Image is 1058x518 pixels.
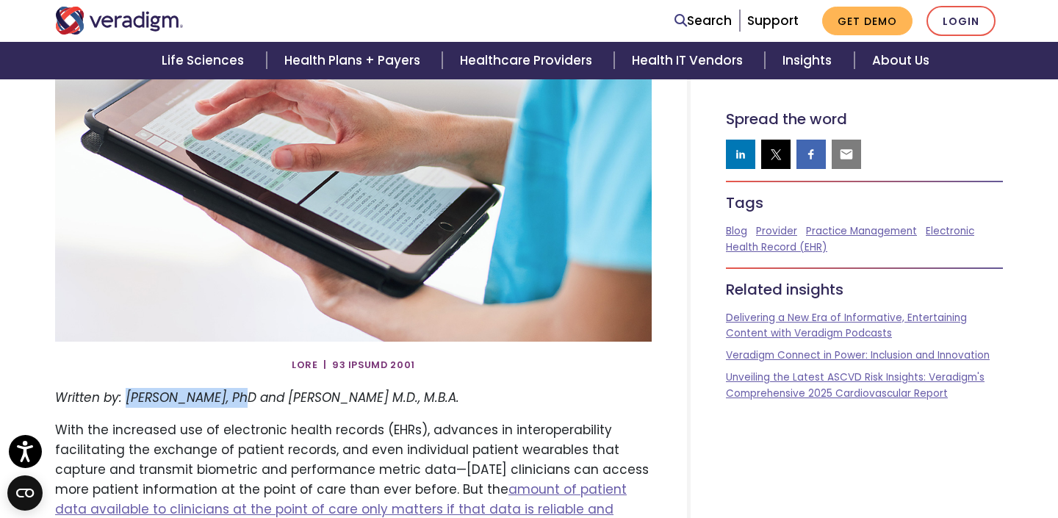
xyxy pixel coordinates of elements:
[144,42,266,79] a: Life Sciences
[804,147,818,162] img: facebook sharing button
[822,7,913,35] a: Get Demo
[769,147,783,162] img: twitter sharing button
[726,224,747,238] a: Blog
[7,475,43,511] button: Open CMP widget
[726,281,1003,298] h5: Related insights
[854,42,947,79] a: About Us
[292,353,415,377] span: Lore | 93 Ipsumd 2001
[614,42,765,79] a: Health IT Vendors
[267,42,442,79] a: Health Plans + Payers
[733,147,748,162] img: linkedin sharing button
[726,311,967,341] a: Delivering a New Era of Informative, Entertaining Content with Veradigm Podcasts
[442,42,614,79] a: Healthcare Providers
[747,12,799,29] a: Support
[726,370,985,400] a: Unveiling the Latest ASCVD Risk Insights: Veradigm's Comprehensive 2025 Cardiovascular Report
[756,224,797,238] a: Provider
[726,194,1003,212] h5: Tags
[726,348,990,362] a: Veradigm Connect in Power: Inclusion and Innovation
[55,7,184,35] img: Veradigm logo
[674,11,732,31] a: Search
[726,110,1003,128] h5: Spread the word
[806,224,917,238] a: Practice Management
[765,42,854,79] a: Insights
[926,6,996,36] a: Login
[839,147,854,162] img: email sharing button
[776,427,1040,500] iframe: Drift Chat Widget
[726,224,974,254] a: Electronic Health Record (EHR)
[55,389,459,406] em: Written by: [PERSON_NAME], PhD and [PERSON_NAME] M.D., M.B.A.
